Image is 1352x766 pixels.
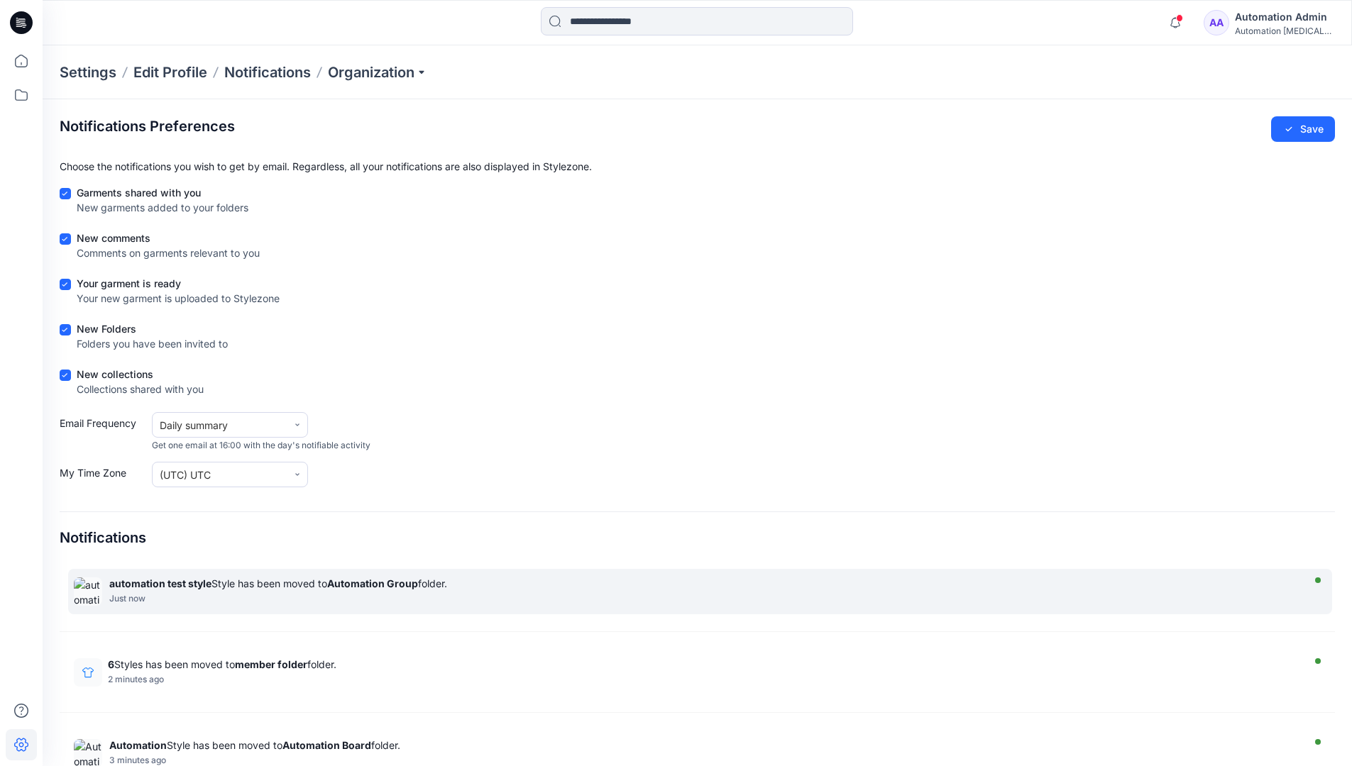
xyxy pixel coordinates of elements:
[108,658,1298,670] div: Styles has been moved to folder.
[60,529,146,546] h4: Notifications
[327,577,418,589] strong: Automation Group
[60,416,145,452] label: Email Frequency
[160,467,280,482] div: (UTC) UTC
[1235,26,1334,36] div: Automation [MEDICAL_DATA]...
[77,276,280,291] div: Your garment is ready
[109,739,167,751] strong: Automation
[108,658,114,670] strong: 6
[60,465,145,487] label: My Time Zone
[77,382,204,396] div: Collections shared with you
[77,291,280,306] div: Your new garment is uploaded to Stylezone
[235,658,307,670] strong: member folder
[60,159,1335,174] p: Choose the notifications you wish to get by email. Regardless, all your notifications are also di...
[77,245,260,260] div: Comments on garments relevant to you
[77,200,248,215] div: New garments added to your folders
[109,577,211,589] strong: automation test style
[152,439,370,452] span: Get one email at 16:00 with the day's notifiable activity
[1235,9,1334,26] div: Automation Admin
[109,739,1298,751] div: Style has been moved to folder.
[109,755,1298,765] div: Friday, October 03, 2025 15:40
[108,675,1298,684] div: Friday, October 03, 2025 15:42
[77,367,204,382] div: New collections
[60,118,235,135] h2: Notifications Preferences
[77,185,248,200] div: Garments shared with you
[77,321,228,336] div: New Folders
[160,418,280,433] div: Daily summary
[109,594,1298,604] div: Friday, October 03, 2025 15:43
[109,577,1298,589] div: Style has been moved to folder.
[133,62,207,82] a: Edit Profile
[224,62,311,82] a: Notifications
[74,577,102,606] img: automation test style
[77,336,228,351] div: Folders you have been invited to
[1271,116,1335,142] button: Save
[282,739,371,751] strong: Automation Board
[77,231,260,245] div: New comments
[1204,10,1229,35] div: AA
[60,62,116,82] p: Settings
